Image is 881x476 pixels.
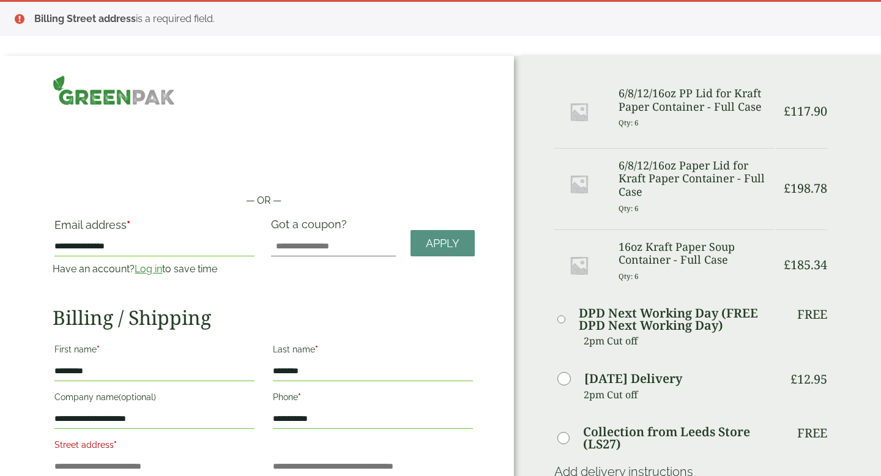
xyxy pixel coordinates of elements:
[315,344,318,354] abbr: required
[554,240,604,290] img: Placeholder
[619,204,639,213] small: Qty: 6
[54,389,255,409] label: Company name
[584,332,775,350] p: 2pm Cut off
[114,440,117,450] abbr: required
[53,193,475,208] p: — OR —
[784,256,790,273] span: £
[53,154,475,179] iframe: Secure payment button frame
[97,344,100,354] abbr: required
[579,307,775,332] label: DPD Next Working Day (FREE DPD Next Working Day)
[619,118,639,127] small: Qty: 6
[584,373,682,385] label: [DATE] Delivery
[784,103,827,119] bdi: 117.90
[411,230,475,256] a: Apply
[790,371,797,387] span: £
[53,306,475,329] h2: Billing / Shipping
[53,262,256,277] p: Have an account? to save time
[554,87,604,136] img: Placeholder
[34,12,861,26] li: is a required field.
[784,180,827,196] bdi: 198.78
[784,256,827,273] bdi: 185.34
[619,87,775,113] h3: 6/8/12/16oz PP Lid for Kraft Paper Container - Full Case
[298,392,301,402] abbr: required
[54,220,255,237] label: Email address
[119,392,156,402] span: (optional)
[619,240,775,267] h3: 16oz Kraft Paper Soup Container - Full Case
[54,341,255,362] label: First name
[34,13,136,24] strong: Billing Street address
[784,103,790,119] span: £
[273,341,473,362] label: Last name
[619,159,775,199] h3: 6/8/12/16oz Paper Lid for Kraft Paper Container - Full Case
[127,218,130,231] abbr: required
[271,218,352,237] label: Got a coupon?
[273,389,473,409] label: Phone
[426,237,459,250] span: Apply
[790,371,827,387] bdi: 12.95
[797,307,827,322] p: Free
[619,272,639,281] small: Qty: 6
[54,436,255,457] label: Street address
[797,426,827,441] p: Free
[53,75,175,105] img: GreenPak Supplies
[554,159,604,209] img: Placeholder
[584,385,775,404] p: 2pm Cut off
[583,426,775,450] label: Collection from Leeds Store (LS27)
[784,180,790,196] span: £
[135,263,162,275] a: Log in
